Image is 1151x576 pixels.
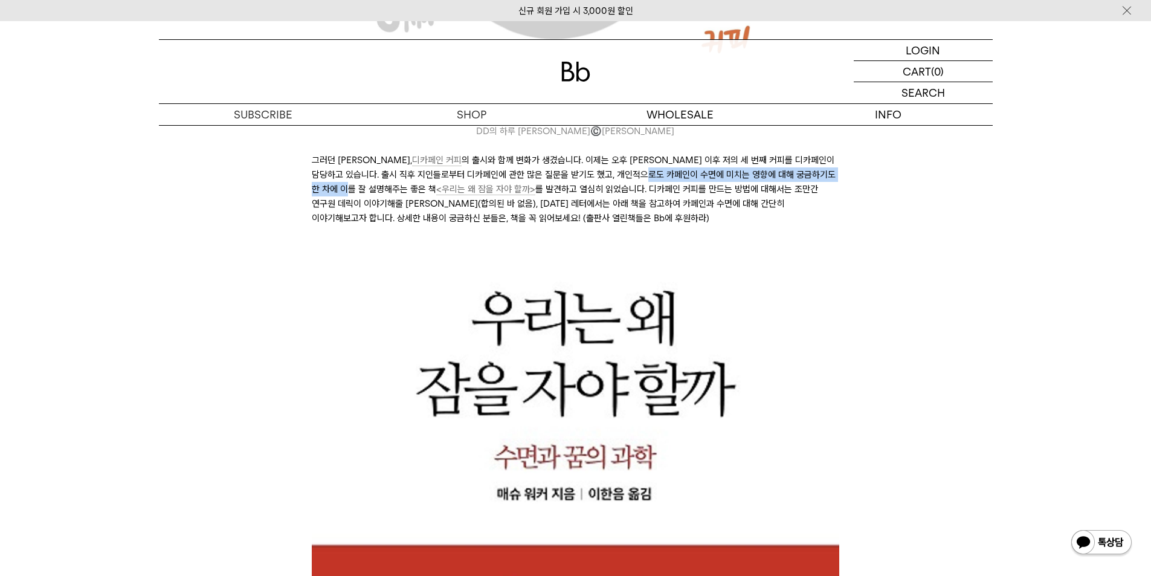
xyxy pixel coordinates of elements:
[903,61,931,82] p: CART
[312,153,839,225] p: 그러던 [PERSON_NAME], 의 출시와 함께 변화가 생겼습니다. 이제는 오후 [PERSON_NAME] 이후 저의 세 번째 커피를 디카페인이 담당하고 있습니다. 출시 직후...
[901,82,945,103] p: SEARCH
[412,155,462,166] a: 디카페인 커피
[784,104,993,125] p: INFO
[854,61,993,82] a: CART (0)
[367,104,576,125] a: SHOP
[586,213,706,224] span: 출판사 열린책들은 Bb에 후원하라
[931,61,944,82] p: (0)
[1070,529,1133,558] img: 카카오톡 채널 1:1 채팅 버튼
[576,104,784,125] p: WHOLESALE
[312,124,839,138] i: DD의 하루 [PERSON_NAME] [PERSON_NAME]
[906,40,940,60] p: LOGIN
[518,5,633,16] a: 신규 회원 가입 시 3,000원 할인
[481,198,533,209] span: 합의된 바 없음
[854,40,993,61] a: LOGIN
[590,126,602,137] span: ©
[436,184,535,195] a: <우리는 왜 잠을 자야 할까>
[561,62,590,82] img: 로고
[159,104,367,125] a: SUBSCRIBE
